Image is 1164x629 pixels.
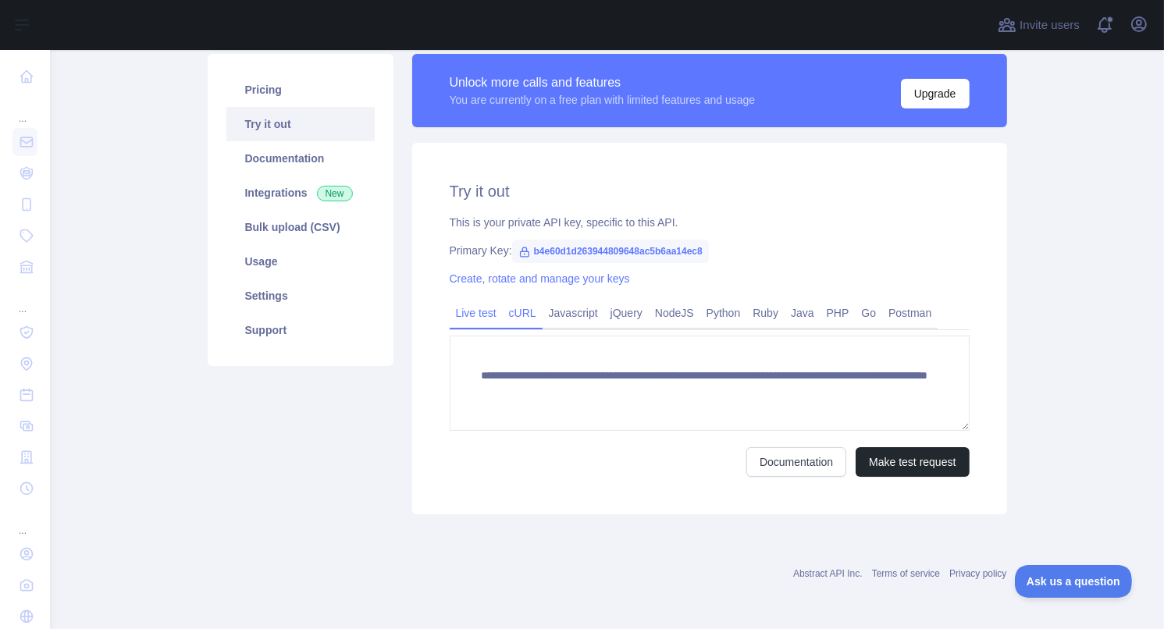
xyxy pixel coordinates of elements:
a: PHP [820,300,856,325]
div: This is your private API key, specific to this API. [450,215,970,230]
a: Pricing [226,73,375,107]
a: Python [700,300,747,325]
div: You are currently on a free plan with limited features and usage [450,92,756,108]
a: Integrations New [226,176,375,210]
a: Postman [882,300,938,325]
div: Unlock more calls and features [450,73,756,92]
a: Java [785,300,820,325]
a: Ruby [746,300,785,325]
a: Bulk upload (CSV) [226,210,375,244]
span: b4e60d1d263944809648ac5b6aa14ec8 [512,240,709,263]
a: Support [226,313,375,347]
button: Invite users [995,12,1083,37]
a: Live test [450,300,503,325]
a: Javascript [543,300,604,325]
a: Usage [226,244,375,279]
a: Terms of service [872,568,940,579]
a: Abstract API Inc. [793,568,863,579]
a: Documentation [746,447,846,477]
a: cURL [503,300,543,325]
span: New [317,186,353,201]
a: Privacy policy [949,568,1006,579]
button: Make test request [856,447,969,477]
a: jQuery [604,300,649,325]
a: NodeJS [649,300,700,325]
div: Primary Key: [450,243,970,258]
h2: Try it out [450,180,970,202]
div: ... [12,284,37,315]
div: ... [12,94,37,125]
iframe: Toggle Customer Support [1015,565,1133,598]
a: Go [855,300,882,325]
a: Try it out [226,107,375,141]
a: Documentation [226,141,375,176]
a: Settings [226,279,375,313]
span: Invite users [1020,16,1080,34]
div: ... [12,506,37,537]
button: Upgrade [901,79,970,108]
a: Create, rotate and manage your keys [450,272,630,285]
